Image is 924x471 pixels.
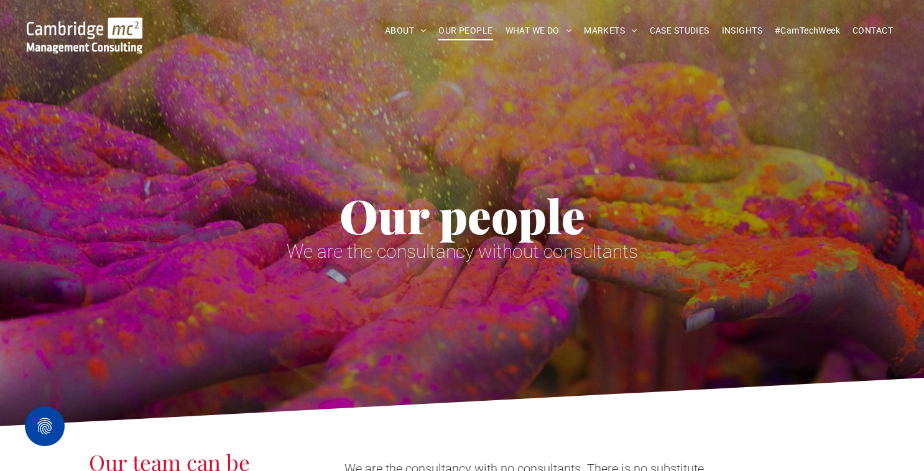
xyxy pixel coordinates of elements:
[769,21,846,40] a: #CamTechWeek
[27,19,142,32] a: Your Business Transformed | Cambridge Management Consulting
[578,21,643,40] a: MARKETS
[846,21,899,40] a: CONTACT
[499,21,578,40] a: WHAT WE DO
[379,21,433,40] a: ABOUT
[644,21,716,40] a: CASE STUDIES
[340,184,585,246] span: Our people
[716,21,769,40] a: INSIGHTS
[27,17,142,53] img: Cambridge MC Logo, digital transformation
[432,21,499,40] a: OUR PEOPLE
[287,240,638,262] span: We are the consultancy without consultants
